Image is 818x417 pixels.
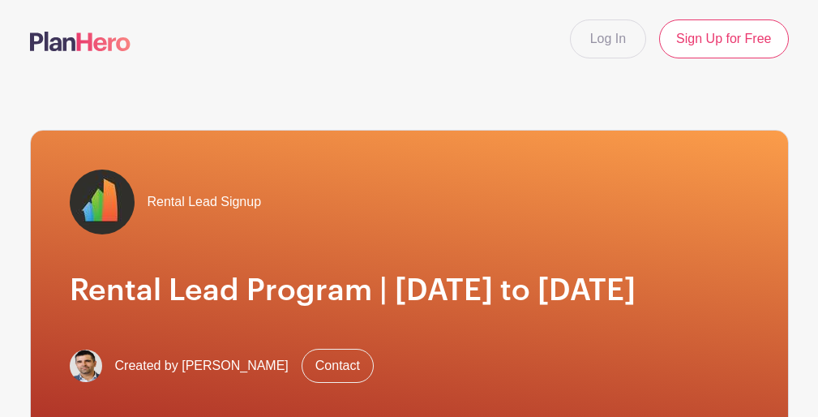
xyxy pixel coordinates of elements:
[70,170,135,234] img: fulton-grace-logo.jpeg
[148,192,262,212] span: Rental Lead Signup
[115,356,289,376] span: Created by [PERSON_NAME]
[302,349,374,383] a: Contact
[659,19,788,58] a: Sign Up for Free
[70,350,102,382] img: Screen%20Shot%202023-02-21%20at%2010.54.51%20AM.png
[570,19,646,58] a: Log In
[30,32,131,51] img: logo-507f7623f17ff9eddc593b1ce0a138ce2505c220e1c5a4e2b4648c50719b7d32.svg
[70,273,749,310] h1: Rental Lead Program | [DATE] to [DATE]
